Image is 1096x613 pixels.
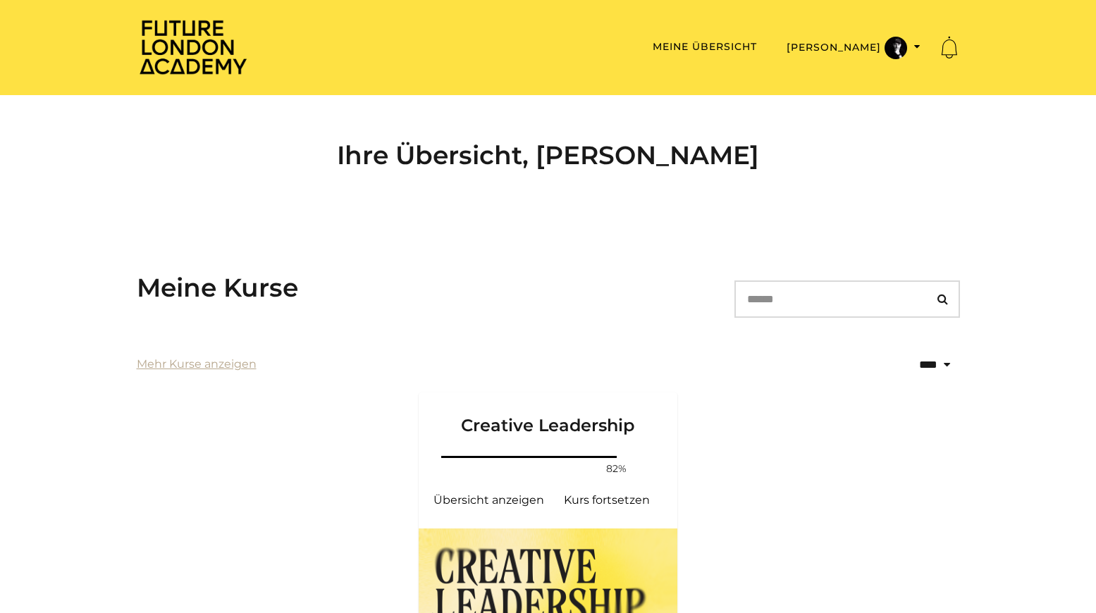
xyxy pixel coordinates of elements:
[782,36,925,60] button: Menü umschalten
[600,462,634,476] span: 82%
[419,392,678,453] a: Creative Leadership
[866,348,960,381] select: status
[137,356,257,373] a: Mehr Kurse anzeigen
[137,18,250,75] img: Home Page
[137,140,960,171] h2: Ihre Übersicht, [PERSON_NAME]
[137,273,298,303] h3: Meine Kurse
[653,40,757,53] a: Meine Übersicht
[548,483,667,517] a: Creative Leadership: Kurs fortsetzen
[430,483,548,517] a: Creative Leadership: Übersicht anzeigen
[436,392,661,436] h3: Creative Leadership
